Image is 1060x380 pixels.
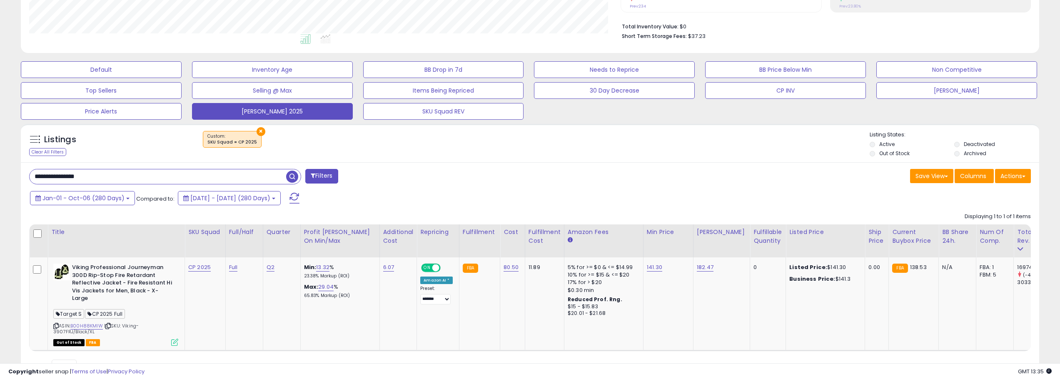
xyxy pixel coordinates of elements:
[504,263,519,272] a: 80.50
[697,228,746,237] div: [PERSON_NAME]
[53,339,85,346] span: All listings that are currently out of stock and unavailable for purchase on Amazon
[420,277,453,284] div: Amazon AI *
[305,169,338,184] button: Filters
[300,224,379,257] th: The percentage added to the cost of goods (COGS) that forms the calculator for Min & Max prices.
[304,264,373,279] div: %
[876,61,1037,78] button: Non Competitive
[207,139,257,145] div: SKU Squad = CP 2025
[630,4,646,9] small: Prev: 234
[188,228,222,237] div: SKU Squad
[207,133,257,146] span: Custom:
[304,263,317,271] b: Min:
[439,264,453,272] span: OFF
[53,264,178,345] div: ASIN:
[463,228,496,237] div: Fulfillment
[8,367,39,375] strong: Copyright
[647,263,662,272] a: 141.30
[192,82,353,99] button: Selling @ Max
[892,228,935,245] div: Current Buybox Price
[942,264,970,271] div: N/A
[304,283,319,291] b: Max:
[71,367,107,375] a: Terms of Use
[504,228,521,237] div: Cost
[910,263,927,271] span: 138.53
[534,61,695,78] button: Needs to Reprice
[53,264,70,280] img: 41vt6uz-kyL._SL40_.jpg
[534,82,695,99] button: 30 Day Decrease
[892,264,908,273] small: FBA
[420,286,453,305] div: Preset:
[705,82,866,99] button: CP INV
[8,368,145,376] div: seller snap | |
[995,169,1031,183] button: Actions
[1017,228,1048,245] div: Total Rev.
[529,228,561,245] div: Fulfillment Cost
[529,264,558,271] div: 11.89
[225,224,263,257] th: CSV column name: cust_attr_9_Full/Half
[568,237,573,244] small: Amazon Fees.
[304,293,373,299] p: 65.83% Markup (ROI)
[304,228,376,245] div: Profit [PERSON_NAME] on Min/Max
[30,191,135,205] button: Jan-01 - Oct-06 (280 Days)
[697,263,713,272] a: 182.47
[839,4,861,9] small: Prev: 23.80%
[21,82,182,99] button: Top Sellers
[789,275,835,283] b: Business Price:
[263,224,300,257] th: CSV column name: cust_attr_10_Quarter
[705,61,866,78] button: BB Price Below Min
[965,213,1031,221] div: Displaying 1 to 1 of 1 items
[318,283,334,291] a: 29.04
[647,228,690,237] div: Min Price
[568,296,622,303] b: Reduced Prof. Rng.
[383,228,414,245] div: Additional Cost
[51,228,181,237] div: Title
[229,228,259,237] div: Full/Half
[868,228,885,245] div: Ship Price
[422,264,432,272] span: ON
[267,228,297,237] div: Quarter
[21,103,182,120] button: Price Alerts
[980,271,1007,279] div: FBM: 5
[879,141,895,148] label: Active
[85,309,125,319] span: CP 2025 Full
[568,264,637,271] div: 5% for >= $0 & <= $14.99
[1023,272,1047,278] small: (-44.04%)
[688,32,706,40] span: $37.23
[420,228,456,237] div: Repricing
[960,172,986,180] span: Columns
[86,339,100,346] span: FBA
[622,33,687,40] b: Short Term Storage Fees:
[304,283,373,299] div: %
[789,275,858,283] div: $141.3
[316,263,329,272] a: 13.32
[463,264,478,273] small: FBA
[870,131,1039,139] p: Listing States:
[980,264,1007,271] div: FBA: 1
[21,61,182,78] button: Default
[35,362,95,370] span: Show: entries
[568,279,637,286] div: 17% for > $20
[1018,367,1052,375] span: 2025-10-7 13:35 GMT
[72,264,173,305] b: Viking Professional Journeyman 300D Rip-Stop Fire Retardant Reflective Jacket - Fire Resistant Hi...
[753,264,779,271] div: 0
[257,127,265,136] button: ×
[789,228,861,237] div: Listed Price
[363,82,524,99] button: Items Being Repriced
[136,195,175,203] span: Compared to:
[568,228,640,237] div: Amazon Fees
[70,322,103,330] a: B00H88KMIW
[876,82,1037,99] button: [PERSON_NAME]
[108,367,145,375] a: Privacy Policy
[980,228,1010,245] div: Num of Comp.
[192,61,353,78] button: Inventory Age
[568,310,637,317] div: $20.01 - $21.68
[29,148,66,156] div: Clear All Filters
[568,271,637,279] div: 10% for >= $15 & <= $20
[53,322,139,335] span: | SKU: Viking-3907FRJ/Black/XL
[964,150,986,157] label: Archived
[188,263,211,272] a: CP 2025
[192,103,353,120] button: [PERSON_NAME] 2025
[363,61,524,78] button: BB Drop in 7d
[178,191,281,205] button: [DATE] - [DATE] (280 Days)
[568,287,637,294] div: $0.30 min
